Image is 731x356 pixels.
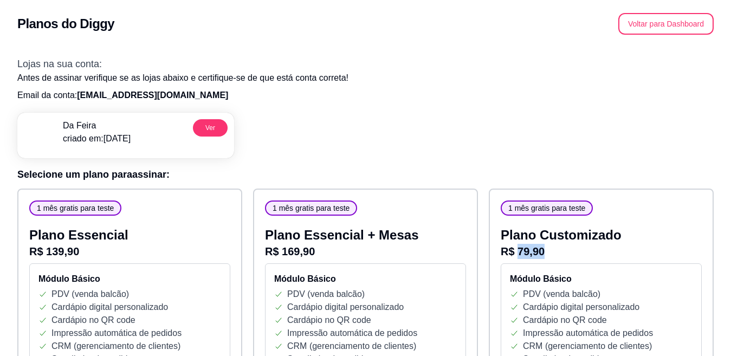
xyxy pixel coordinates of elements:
p: CRM (gerenciamento de clientes) [287,340,416,353]
p: Cardápio no QR code [287,314,371,327]
p: Impressão automática de pedidos [287,327,417,340]
p: PDV (venda balcão) [51,288,129,301]
a: Voltar para Dashboard [618,19,714,28]
p: Cardápio digital personalizado [287,301,404,314]
p: Da Feira [63,119,131,132]
a: menu logoDa Feiracriado em:[DATE]Ver [17,113,234,158]
h3: Lojas na sua conta: [17,56,714,72]
span: 1 mês gratis para teste [504,203,590,213]
p: R$ 169,90 [265,244,466,259]
p: PDV (venda balcão) [523,288,600,301]
p: R$ 79,90 [501,244,702,259]
p: CRM (gerenciamento de clientes) [51,340,180,353]
p: criado em: [DATE] [63,132,131,145]
p: Impressão automática de pedidos [51,327,182,340]
p: Cardápio digital personalizado [51,301,168,314]
p: Antes de assinar verifique se as lojas abaixo e certifique-se de que está conta correta! [17,72,714,85]
p: R$ 139,90 [29,244,230,259]
h4: Módulo Básico [274,273,457,286]
p: Plano Essencial [29,226,230,244]
p: Plano Essencial + Mesas [265,226,466,244]
p: Cardápio no QR code [523,314,607,327]
span: 1 mês gratis para teste [33,203,118,213]
button: Voltar para Dashboard [618,13,714,35]
p: Cardápio no QR code [51,314,135,327]
h4: Módulo Básico [510,273,693,286]
span: 1 mês gratis para teste [268,203,354,213]
p: Email da conta: [17,89,714,102]
h4: Módulo Básico [38,273,221,286]
p: Plano Customizado [501,226,702,244]
span: [EMAIL_ADDRESS][DOMAIN_NAME] [77,90,228,100]
p: Impressão automática de pedidos [523,327,653,340]
p: CRM (gerenciamento de clientes) [523,340,652,353]
img: menu logo [24,119,56,152]
button: Ver [193,119,228,137]
p: Cardápio digital personalizado [523,301,639,314]
p: PDV (venda balcão) [287,288,365,301]
h3: Selecione um plano para assinar : [17,167,714,182]
h2: Planos do Diggy [17,15,114,33]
